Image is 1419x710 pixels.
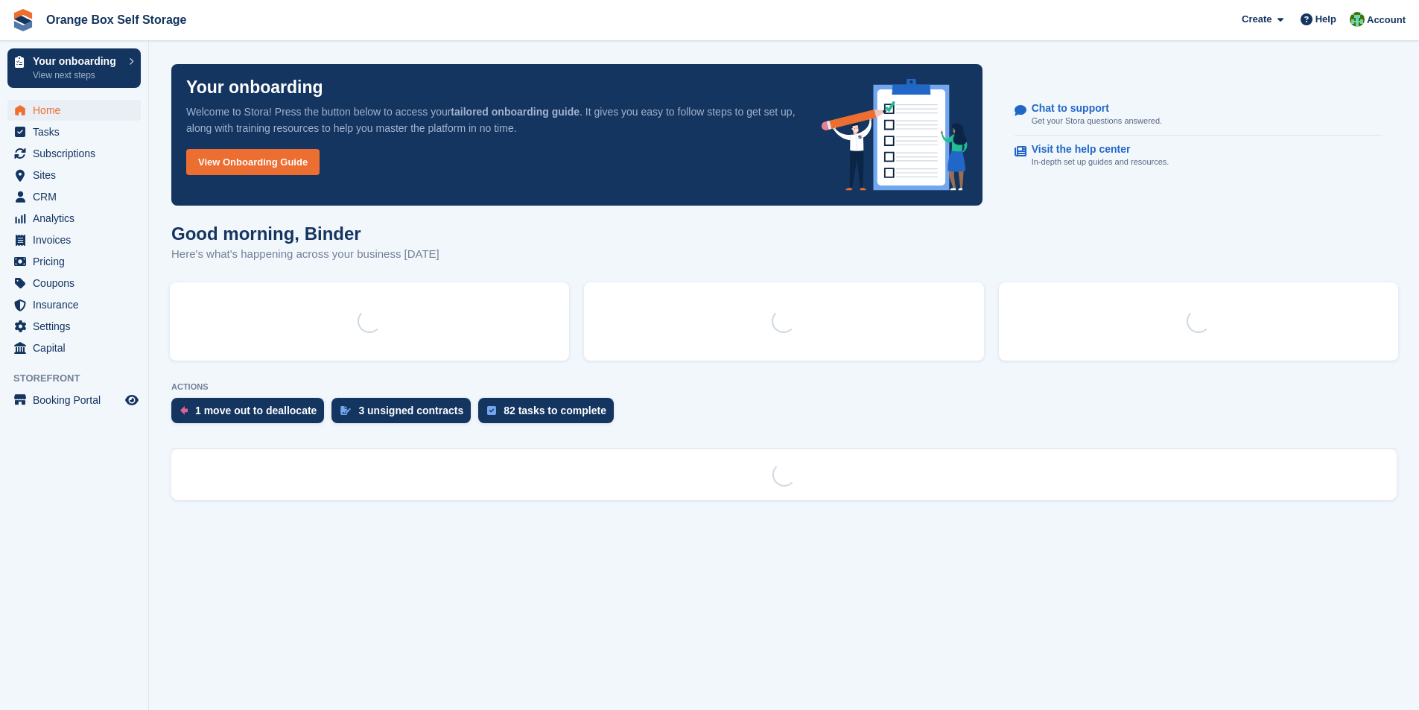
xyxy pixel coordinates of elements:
[478,398,621,431] a: 82 tasks to complete
[1015,136,1383,176] a: Visit the help center In-depth set up guides and resources.
[33,69,121,82] p: View next steps
[7,186,141,207] a: menu
[33,337,122,358] span: Capital
[33,121,122,142] span: Tasks
[33,229,122,250] span: Invoices
[12,9,34,31] img: stora-icon-8386f47178a22dfd0bd8f6a31ec36ba5ce8667c1dd55bd0f319d3a0aa187defe.svg
[358,405,463,416] div: 3 unsigned contracts
[180,406,188,415] img: move_outs_to_deallocate_icon-f764333ba52eb49d3ac5e1228854f67142a1ed5810a6f6cc68b1a99e826820c5.svg
[171,246,439,263] p: Here's what's happening across your business [DATE]
[1367,13,1406,28] span: Account
[822,79,968,191] img: onboarding-info-6c161a55d2c0e0a8cae90662b2fe09162a5109e8cc188191df67fb4f79e88e88.svg
[33,100,122,121] span: Home
[33,316,122,337] span: Settings
[7,229,141,250] a: menu
[40,7,193,32] a: Orange Box Self Storage
[7,165,141,186] a: menu
[487,406,496,415] img: task-75834270c22a3079a89374b754ae025e5fb1db73e45f91037f5363f120a921f8.svg
[331,398,478,431] a: 3 unsigned contracts
[1032,115,1162,127] p: Get your Stora questions answered.
[1015,95,1383,136] a: Chat to support Get your Stora questions answered.
[33,186,122,207] span: CRM
[504,405,606,416] div: 82 tasks to complete
[33,165,122,186] span: Sites
[7,121,141,142] a: menu
[7,251,141,272] a: menu
[7,390,141,411] a: menu
[186,149,320,175] a: View Onboarding Guide
[171,382,1397,392] p: ACTIONS
[1315,12,1336,27] span: Help
[1032,143,1158,156] p: Visit the help center
[7,208,141,229] a: menu
[13,371,148,386] span: Storefront
[7,316,141,337] a: menu
[186,79,323,96] p: Your onboarding
[186,104,798,136] p: Welcome to Stora! Press the button below to access your . It gives you easy to follow steps to ge...
[33,390,122,411] span: Booking Portal
[1032,156,1169,168] p: In-depth set up guides and resources.
[7,294,141,315] a: menu
[1032,102,1150,115] p: Chat to support
[1242,12,1272,27] span: Create
[7,273,141,294] a: menu
[195,405,317,416] div: 1 move out to deallocate
[1350,12,1365,27] img: Binder Bhardwaj
[33,56,121,66] p: Your onboarding
[33,273,122,294] span: Coupons
[123,391,141,409] a: Preview store
[7,143,141,164] a: menu
[7,337,141,358] a: menu
[171,224,439,244] h1: Good morning, Binder
[33,251,122,272] span: Pricing
[33,143,122,164] span: Subscriptions
[7,100,141,121] a: menu
[33,294,122,315] span: Insurance
[171,398,331,431] a: 1 move out to deallocate
[340,406,351,415] img: contract_signature_icon-13c848040528278c33f63329250d36e43548de30e8caae1d1a13099fd9432cc5.svg
[7,48,141,88] a: Your onboarding View next steps
[451,106,580,118] strong: tailored onboarding guide
[33,208,122,229] span: Analytics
